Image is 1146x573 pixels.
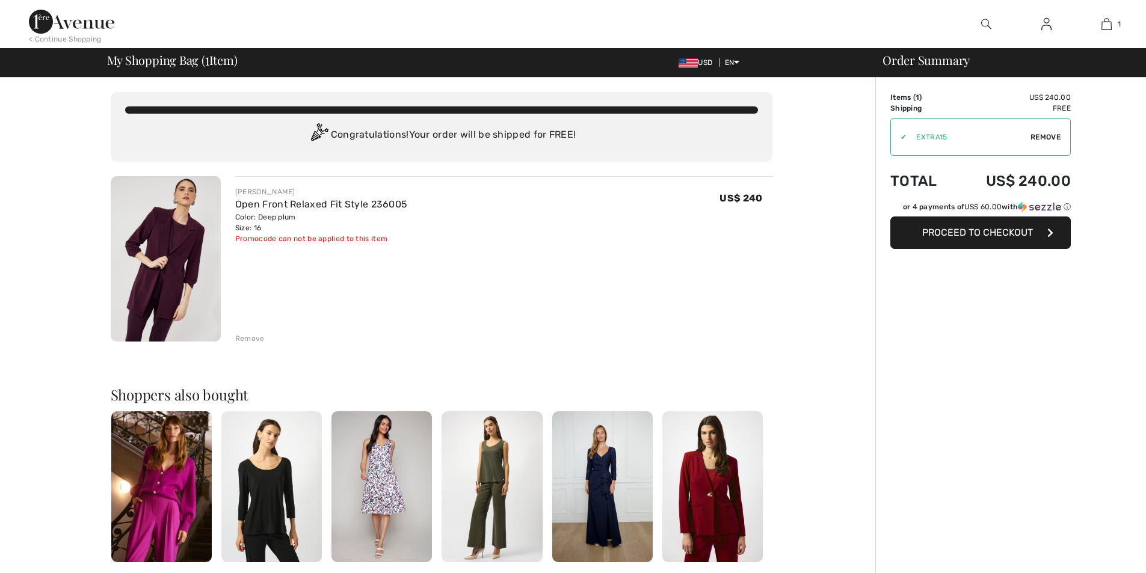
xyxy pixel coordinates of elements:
img: My Info [1041,17,1052,31]
img: Congratulation2.svg [307,123,331,147]
button: Proceed to Checkout [890,216,1071,249]
div: Remove [235,333,265,344]
img: My Bag [1101,17,1112,31]
a: Open Front Relaxed Fit Style 236005 [235,198,408,210]
div: Order Summary [868,54,1139,66]
td: US$ 240.00 [954,92,1071,103]
td: US$ 240.00 [954,161,1071,201]
span: US$ 60.00 [964,203,1002,211]
td: Shipping [890,103,954,114]
div: or 4 payments of with [903,201,1071,212]
a: Sign In [1032,17,1061,32]
span: 1 [205,51,209,67]
div: Promocode can not be applied to this item [235,233,408,244]
td: Total [890,161,954,201]
span: 1 [1118,19,1121,29]
img: 1ère Avenue [29,10,114,34]
span: Remove [1030,132,1061,142]
a: 1 [1077,17,1136,31]
img: Open Front Relaxed Fit Style 236005 [111,176,221,342]
div: < Continue Shopping [29,34,102,44]
div: or 4 payments ofUS$ 60.00withSezzle Click to learn more about Sezzle [890,201,1071,216]
span: EN [725,58,740,67]
img: Sleeveless Scoop Neck Pullover Style 251970 [442,411,542,562]
img: US Dollar [679,58,698,68]
div: [PERSON_NAME] [235,186,408,197]
td: Free [954,103,1071,114]
img: search the website [981,17,991,31]
span: My Shopping Bag ( Item) [107,54,238,66]
img: V-Neck Puff-Sleeve Blouse Style 253906 [111,411,212,562]
img: Floor-Length Sheath Dress Style 8134326 [552,411,653,562]
div: Congratulations! Your order will be shipped for FREE! [125,123,758,147]
img: Formal Hip-Length Blazer Style 253746 [662,411,763,562]
img: Floral A-Line Belted Dress Style 33910 [331,411,432,562]
span: Proceed to Checkout [922,227,1033,238]
div: Color: Deep plum Size: 16 [235,212,408,233]
img: Sezzle [1018,201,1061,212]
span: US$ 240 [719,192,762,204]
td: Items ( ) [890,92,954,103]
img: Relaxed Fit Pullover Style 253945 [221,411,322,562]
span: 1 [916,93,919,102]
h2: Shoppers also bought [111,387,772,402]
div: ✔ [891,132,907,142]
span: USD [679,58,717,67]
input: Promo code [907,119,1030,155]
